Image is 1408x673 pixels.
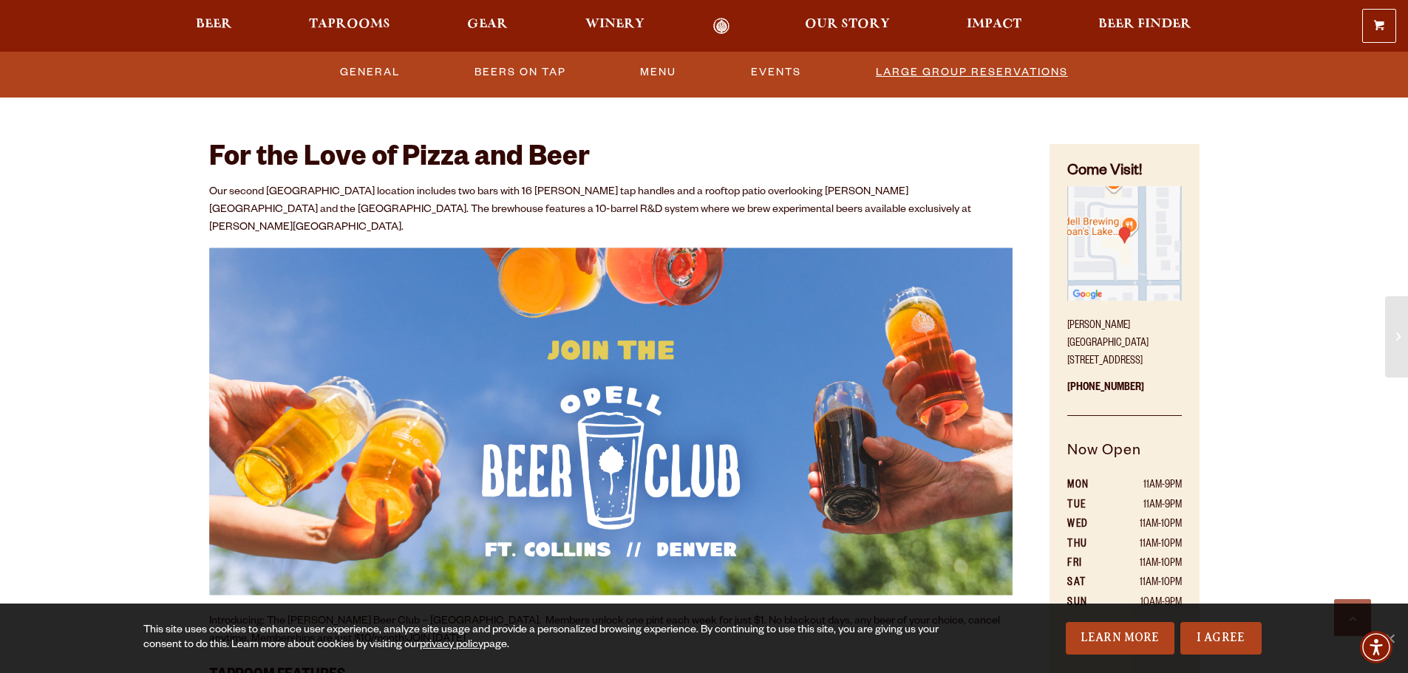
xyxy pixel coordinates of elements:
p: [PHONE_NUMBER] [1067,371,1181,416]
td: 11AM-10PM [1106,536,1182,555]
h2: For the Love of Pizza and Beer [209,144,1013,177]
th: FRI [1067,555,1106,574]
th: SAT [1067,574,1106,593]
a: Events [745,55,807,89]
td: 10AM-9PM [1106,594,1182,613]
span: Taprooms [309,18,390,30]
a: Beer [186,18,242,35]
img: Odell Beer Club [209,247,1013,596]
a: Gear [458,18,517,35]
a: Winery [576,18,654,35]
a: Impact [957,18,1031,35]
a: Beers On Tap [469,55,572,89]
td: 11AM-10PM [1106,516,1182,535]
a: General [334,55,406,89]
a: Learn More [1066,622,1174,655]
a: I Agree [1180,622,1262,655]
th: THU [1067,536,1106,555]
span: Beer [196,18,232,30]
th: TUE [1067,496,1106,516]
th: MON [1067,476,1106,496]
p: Our second [GEOGRAPHIC_DATA] location includes two bars with 16 [PERSON_NAME] tap handles and a r... [209,184,1013,237]
th: WED [1067,516,1106,535]
span: Beer Finder [1098,18,1191,30]
a: Scroll to top [1334,599,1371,636]
a: Beer Finder [1089,18,1201,35]
a: Large Group Reservations [870,55,1074,89]
span: Gear [467,18,508,30]
span: Our Story [805,18,890,30]
a: Find on Google Maps (opens in a new window) [1067,186,1181,309]
img: Small thumbnail of location on map [1067,186,1181,300]
div: This site uses cookies to enhance user experience, analyze site usage and provide a personalized ... [143,624,944,653]
td: 11AM-10PM [1106,574,1182,593]
td: 11AM-10PM [1106,555,1182,574]
a: Odell Home [694,18,749,35]
a: Our Story [795,18,899,35]
h4: Come Visit! [1067,162,1181,183]
p: [PERSON_NAME][GEOGRAPHIC_DATA] [STREET_ADDRESS] [1067,309,1181,371]
h5: Now Open [1067,440,1181,477]
a: privacy policy [420,640,483,652]
span: Winery [585,18,645,30]
div: Accessibility Menu [1360,631,1392,663]
span: Impact [967,18,1021,30]
a: Menu [634,55,682,89]
a: Taprooms [299,18,400,35]
td: 11AM-9PM [1106,476,1182,496]
th: SUN [1067,594,1106,613]
td: 11AM-9PM [1106,496,1182,516]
